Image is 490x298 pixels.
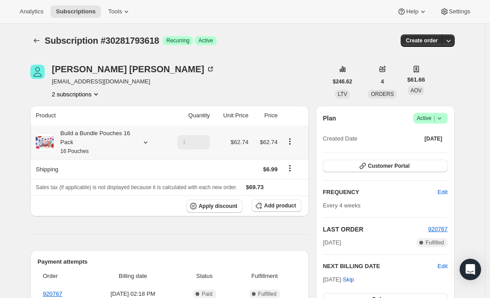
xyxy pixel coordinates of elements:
[417,114,444,123] span: Active
[435,5,476,18] button: Settings
[20,8,43,15] span: Analytics
[260,139,278,145] span: $62.74
[52,77,215,86] span: [EMAIL_ADDRESS][DOMAIN_NAME]
[323,238,341,247] span: [DATE]
[202,290,213,298] span: Paid
[438,188,448,197] span: Edit
[323,202,361,209] span: Every 4 weeks
[251,199,301,212] button: Add product
[392,5,432,18] button: Help
[407,75,425,84] span: $61.66
[323,225,428,234] h2: LAST ORDER
[181,272,228,281] span: Status
[333,78,352,85] span: $246.62
[56,8,96,15] span: Subscriptions
[165,106,213,125] th: Quantity
[419,132,448,145] button: [DATE]
[198,37,213,44] span: Active
[199,203,238,210] span: Apply discount
[323,276,354,283] span: [DATE] ·
[432,185,453,199] button: Edit
[410,87,422,94] span: AOV
[230,139,248,145] span: $62.74
[213,106,251,125] th: Unit Price
[283,137,297,146] button: Product actions
[38,266,88,286] th: Order
[460,259,481,280] div: Open Intercom Messenger
[50,5,101,18] button: Subscriptions
[30,65,45,79] span: Hannah Chandler
[426,239,444,246] span: Fulfilled
[406,37,438,44] span: Create order
[30,159,165,179] th: Shipping
[60,148,88,154] small: 16 Pouches
[376,75,389,88] button: 4
[381,78,384,85] span: 4
[14,5,49,18] button: Analytics
[323,160,448,172] button: Customer Portal
[45,36,159,46] span: Subscription #30281793618
[401,34,443,47] button: Create order
[434,115,435,122] span: |
[449,8,470,15] span: Settings
[323,188,438,197] h2: FREQUENCY
[36,184,237,190] span: Sales tax (if applicable) is not displayed because it is calculated with each new order.
[368,162,410,170] span: Customer Portal
[103,5,136,18] button: Tools
[323,114,336,123] h2: Plan
[38,257,302,266] h2: Payment attempts
[233,272,296,281] span: Fulfillment
[251,106,280,125] th: Price
[52,65,215,74] div: [PERSON_NAME] [PERSON_NAME]
[54,129,134,156] div: Build a Bundle Pouches 16 Pack
[90,272,176,281] span: Billing date
[264,202,296,209] span: Add product
[438,262,448,271] button: Edit
[424,135,442,142] span: [DATE]
[52,90,101,99] button: Product actions
[406,8,418,15] span: Help
[428,225,448,234] button: 920767
[263,166,278,173] span: $6.99
[337,273,359,287] button: Skip
[43,290,62,297] a: 920767
[108,8,122,15] span: Tools
[283,163,297,173] button: Shipping actions
[323,262,438,271] h2: NEXT BILLING DATE
[258,290,276,298] span: Fulfilled
[186,199,243,213] button: Apply discount
[371,91,394,97] span: ORDERS
[327,75,357,88] button: $246.62
[166,37,189,44] span: Recurring
[30,34,43,47] button: Subscriptions
[338,91,347,97] span: LTV
[428,226,448,232] a: 920767
[323,134,357,143] span: Created Date
[30,106,165,125] th: Product
[246,184,264,190] span: $69.73
[343,275,354,284] span: Skip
